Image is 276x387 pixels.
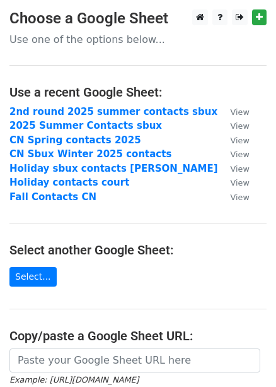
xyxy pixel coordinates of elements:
[218,106,250,117] a: View
[9,9,267,28] h3: Choose a Google Sheet
[9,106,217,117] a: 2nd round 2025 summer contacts sbux
[218,163,250,174] a: View
[9,134,141,146] a: CN Spring contacts 2025
[9,191,96,203] a: Fall Contacts CN
[218,191,250,203] a: View
[231,107,250,117] small: View
[9,148,171,160] a: CN Sbux Winter 2025 contacts
[9,267,57,287] a: Select...
[218,148,250,160] a: View
[9,163,218,174] a: Holiday sbux contacts [PERSON_NAME]
[218,120,250,131] a: View
[9,177,129,188] a: Holiday contacts court
[231,178,250,188] small: View
[9,348,260,372] input: Paste your Google Sheet URL here
[231,121,250,131] small: View
[218,177,250,188] a: View
[231,193,250,202] small: View
[9,242,267,258] h4: Select another Google Sheet:
[231,164,250,174] small: View
[213,326,276,387] iframe: Chat Widget
[9,375,139,384] small: Example: [URL][DOMAIN_NAME]
[9,328,267,343] h4: Copy/paste a Google Sheet URL:
[9,85,267,100] h4: Use a recent Google Sheet:
[231,150,250,159] small: View
[9,120,162,131] a: 2025 Summer Contacts sbux
[231,136,250,145] small: View
[218,134,250,146] a: View
[9,33,267,46] p: Use one of the options below...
